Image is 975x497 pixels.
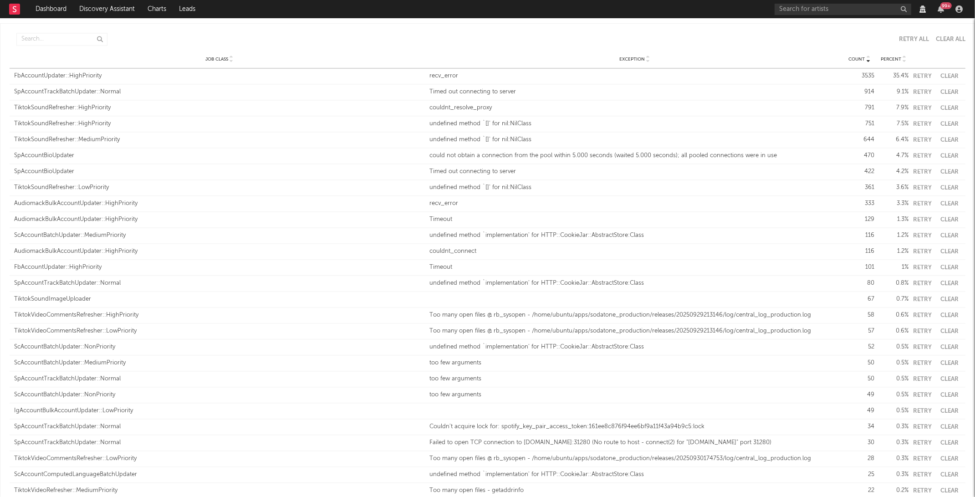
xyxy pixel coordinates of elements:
div: 25 [845,470,874,479]
div: 67 [845,295,874,304]
div: IgAccountBulkAccountUpdater::LowPriority [14,406,425,415]
button: Retry [913,456,932,462]
div: SpAccountTrackBatchUpdater::Normal [14,87,425,97]
button: Retry [913,233,932,239]
button: Clear [940,233,959,239]
button: Clear [940,424,959,430]
div: Timeout [429,215,840,224]
div: 0.3 % [879,454,909,463]
div: 361 [845,183,874,192]
input: Search... [16,33,107,46]
div: Failed to open TCP connection to [DOMAIN_NAME]:31280 (No route to host - connect(2) for "[DOMAIN_... [429,438,840,447]
div: undefined method `[]' for nil:NilClass [429,119,840,128]
div: 644 [845,135,874,144]
button: Retry [913,424,932,430]
div: 3535 [845,72,874,81]
div: AudiomackBulkAccountUpdater::HighPriority [14,215,425,224]
div: 0.5 % [879,374,909,384]
div: SpAccountBioUpdater [14,151,425,160]
div: 7.9 % [879,103,909,113]
button: Retry [913,249,932,255]
div: 9.1 % [879,87,909,97]
div: recv_error [429,199,840,208]
button: Retry [913,344,932,350]
div: 6.4 % [879,135,909,144]
div: 751 [845,119,874,128]
button: Retry [913,297,932,302]
div: 49 [845,390,874,400]
div: AudiomackBulkAccountUpdater::HighPriority [14,247,425,256]
button: Clear [940,392,959,398]
div: undefined method `implementation' for HTTP::CookieJar::AbstractStore:Class [429,231,840,240]
div: 3.6 % [879,183,909,192]
button: Retry [913,169,932,175]
button: Clear [940,344,959,350]
div: 0.3 % [879,470,909,479]
div: 7.5 % [879,119,909,128]
div: recv_error [429,72,840,81]
div: too few arguments [429,390,840,400]
div: SpAccountTrackBatchUpdater::Normal [14,438,425,447]
button: Clear [940,360,959,366]
button: Clear [940,153,959,159]
button: Retry [913,488,932,494]
button: Retry [913,328,932,334]
div: 80 [845,279,874,288]
div: 50 [845,374,874,384]
div: 4.2 % [879,167,909,176]
div: 0.5 % [879,390,909,400]
div: 28 [845,454,874,463]
div: couldnt_resolve_proxy [429,103,840,113]
div: 0.6 % [879,327,909,336]
div: 0.5 % [879,343,909,352]
div: Timed out connecting to server [429,87,840,97]
button: Retry [913,73,932,79]
button: Clear [940,313,959,318]
div: TiktokSoundRefresher::LowPriority [14,183,425,192]
button: Clear [940,217,959,223]
button: Clear [940,488,959,494]
div: 101 [845,263,874,272]
button: Retry [913,313,932,318]
div: TiktokVideoCommentsRefresher::LowPriority [14,327,425,336]
div: 57 [845,327,874,336]
button: Retry [913,360,932,366]
div: TiktokVideoRefresher::MediumPriority [14,486,425,495]
button: Retry [913,89,932,95]
div: 129 [845,215,874,224]
button: Clear [940,121,959,127]
div: 50 [845,359,874,368]
div: Too many open files @ rb_sysopen - /home/ubuntu/apps/sodatone_production/releases/20250930174753/... [429,454,840,463]
button: Retry [913,392,932,398]
div: 116 [845,231,874,240]
div: TiktokSoundRefresher::HighPriority [14,119,425,128]
div: ScAccountBatchUpdater::MediumPriority [14,231,425,240]
div: Too many open files - getaddrinfo [429,486,840,495]
button: Clear [940,297,959,302]
div: 422 [845,167,874,176]
div: SpAccountTrackBatchUpdater::Normal [14,374,425,384]
div: 914 [845,87,874,97]
div: TiktokSoundImageUploader [14,295,425,304]
div: undefined method `[]' for nil:NilClass [429,135,840,144]
div: undefined method `implementation' for HTTP::CookieJar::AbstractStore:Class [429,470,840,479]
button: Retry [913,265,932,271]
div: 0.2 % [879,486,909,495]
div: 0.5 % [879,359,909,368]
div: AudiomackBulkAccountUpdater::HighPriority [14,199,425,208]
div: TiktokVideoCommentsRefresher::LowPriority [14,454,425,463]
div: 116 [845,247,874,256]
button: Clear [940,89,959,95]
div: FbAccountUpdater::HighPriority [14,263,425,272]
button: Clear [940,328,959,334]
div: Timeout [429,263,840,272]
div: TiktokVideoCommentsRefresher::HighPriority [14,311,425,320]
button: Clear [940,185,959,191]
div: too few arguments [429,359,840,368]
div: Clear All [936,36,965,42]
div: TiktokSoundRefresher::HighPriority [14,103,425,113]
div: 333 [845,199,874,208]
div: 1.2 % [879,231,909,240]
div: Timed out connecting to server [429,167,840,176]
div: Couldn't acquire lock for: spotify_key_pair_access_token:161ee8c876f94ee6bf9a11f43a94b9c5:lock [429,422,840,431]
